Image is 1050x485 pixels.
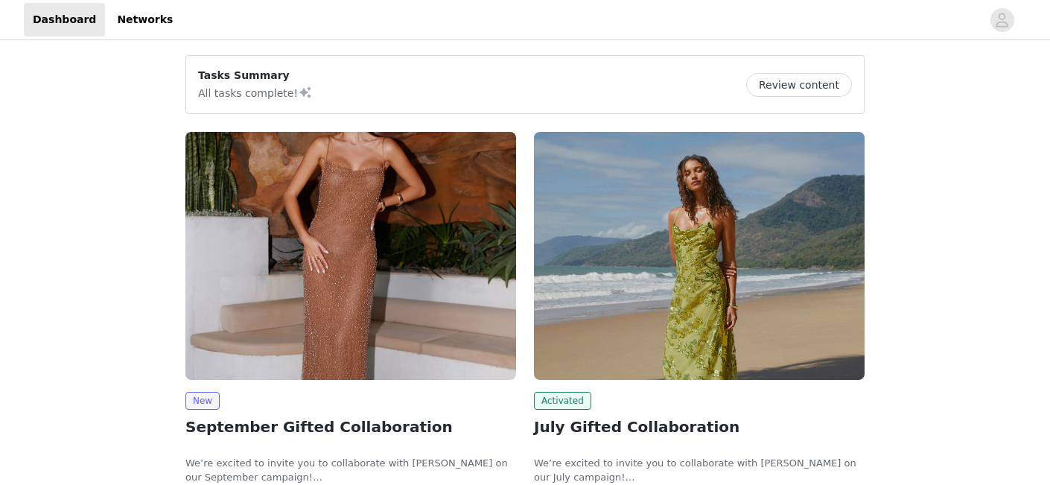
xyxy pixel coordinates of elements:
p: Tasks Summary [198,68,313,83]
span: New [185,392,220,410]
div: avatar [995,8,1009,32]
a: Dashboard [24,3,105,37]
p: All tasks complete! [198,83,313,101]
span: Activated [534,392,591,410]
h2: July Gifted Collaboration [534,416,865,438]
button: Review content [746,73,852,97]
img: Peppermayo USA [534,132,865,380]
img: Peppermayo USA [185,132,516,380]
p: We’re excited to invite you to collaborate with [PERSON_NAME] on our September campaign! [185,456,516,485]
h2: September Gifted Collaboration [185,416,516,438]
p: We’re excited to invite you to collaborate with [PERSON_NAME] on our July campaign! [534,456,865,485]
a: Networks [108,3,182,37]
